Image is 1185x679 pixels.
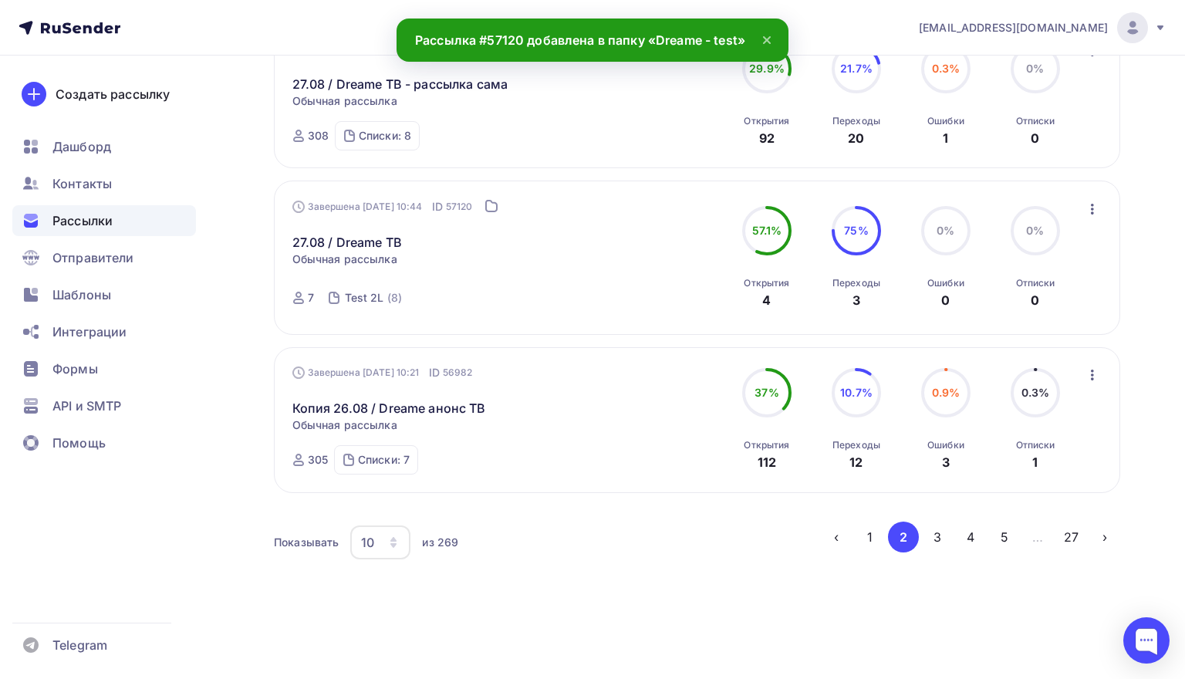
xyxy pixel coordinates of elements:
[443,365,473,380] span: 56982
[308,452,328,468] div: 305
[855,522,886,552] button: Go to page 1
[345,290,384,306] div: Test 2L
[52,248,134,267] span: Отправители
[937,224,954,237] span: 0%
[821,522,1120,552] ul: Pagination
[52,211,113,230] span: Рассылки
[1016,115,1055,127] div: Отписки
[759,129,775,147] div: 92
[832,115,880,127] div: Переходы
[12,353,196,384] a: Формы
[1056,522,1087,552] button: Go to page 27
[955,522,986,552] button: Go to page 4
[52,636,107,654] span: Telegram
[752,224,782,237] span: 57.1%
[832,439,880,451] div: Переходы
[1016,439,1055,451] div: Отписки
[927,115,964,127] div: Ошибки
[989,522,1020,552] button: Go to page 5
[12,168,196,199] a: Контакты
[52,397,121,415] span: API и SMTP
[932,386,960,399] span: 0.9%
[446,199,473,215] span: 57120
[343,285,403,310] a: Test 2L (8)
[755,386,778,399] span: 37%
[292,417,397,433] span: Обычная рассылка
[12,242,196,273] a: Отправители
[359,128,411,144] div: Списки: 8
[292,252,397,267] span: Обычная рассылка
[840,386,873,399] span: 10.7%
[1031,129,1039,147] div: 0
[52,434,106,452] span: Помощь
[56,85,170,103] div: Создать рассылку
[274,535,339,550] div: Показывать
[932,62,960,75] span: 0.3%
[292,399,486,417] a: Копия 26.08 / Dreame анонс ТВ
[292,365,473,380] div: Завершена [DATE] 10:21
[943,129,948,147] div: 1
[919,12,1166,43] a: [EMAIL_ADDRESS][DOMAIN_NAME]
[422,535,458,550] div: из 269
[1021,386,1050,399] span: 0.3%
[12,205,196,236] a: Рассылки
[922,522,953,552] button: Go to page 3
[12,131,196,162] a: Дашборд
[832,277,880,289] div: Переходы
[292,93,397,109] span: Обычная рассылка
[1016,277,1055,289] div: Отписки
[927,277,964,289] div: Ошибки
[52,323,127,341] span: Интеграции
[349,525,411,560] button: 10
[1031,291,1039,309] div: 0
[292,233,402,252] a: 27.08 / Dreame ТВ
[758,453,776,471] div: 112
[1089,522,1120,552] button: Go to next page
[927,439,964,451] div: Ошибки
[942,453,950,471] div: 3
[744,277,789,289] div: Открытия
[292,199,473,215] div: Завершена [DATE] 10:44
[888,522,919,552] button: Go to page 2
[52,360,98,378] span: Формы
[852,291,860,309] div: 3
[358,452,410,468] div: Списки: 7
[849,453,863,471] div: 12
[52,174,112,193] span: Контакты
[941,291,950,309] div: 0
[1026,224,1044,237] span: 0%
[1032,453,1038,471] div: 1
[432,199,443,215] span: ID
[840,62,873,75] span: 21.7%
[762,291,771,309] div: 4
[387,290,402,306] div: (8)
[429,365,440,380] span: ID
[821,522,852,552] button: Go to previous page
[744,439,789,451] div: Открытия
[1026,62,1044,75] span: 0%
[308,128,329,144] div: 308
[308,290,314,306] div: 7
[848,129,864,147] div: 20
[919,20,1108,35] span: [EMAIL_ADDRESS][DOMAIN_NAME]
[361,533,374,552] div: 10
[12,279,196,310] a: Шаблоны
[292,75,508,93] a: 27.08 / Dreame ТВ - рассылка сама
[52,137,111,156] span: Дашборд
[844,224,868,237] span: 75%
[749,62,785,75] span: 29.9%
[52,285,111,304] span: Шаблоны
[744,115,789,127] div: Открытия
